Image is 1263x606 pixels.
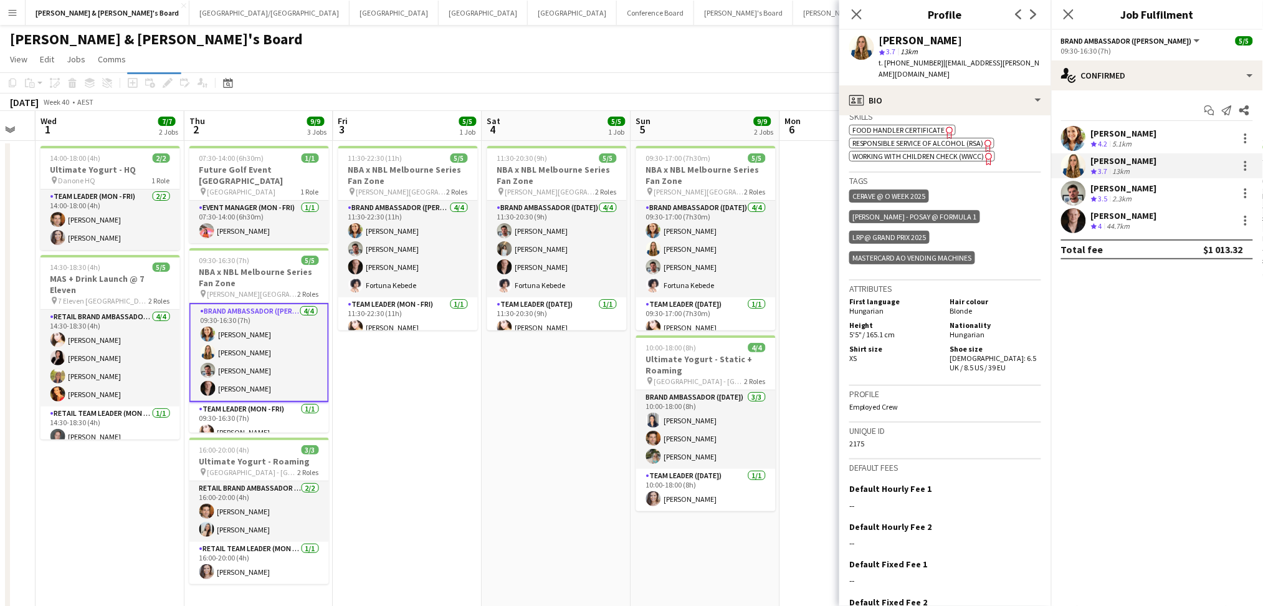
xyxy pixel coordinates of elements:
[879,35,963,46] div: [PERSON_NAME]
[849,483,932,494] h3: Default Hourly Fee 1
[694,1,793,25] button: [PERSON_NAME]'s Board
[1051,60,1263,90] div: Confirmed
[1051,6,1263,22] h3: Job Fulfilment
[849,283,1041,294] h3: Attributes
[849,462,1041,473] h3: Default fees
[950,330,985,339] span: Hungarian
[1061,36,1192,46] span: Brand Ambassador (Mon - Fri)
[849,330,895,339] span: 5'5" / 165.1 cm
[849,251,975,264] div: Mastercard AO Vending Machines
[1091,128,1157,139] div: [PERSON_NAME]
[879,58,944,67] span: t. [PHONE_NUMBER]
[849,439,1041,448] div: 2175
[849,231,930,244] div: LRP @ Grand Prix 2025
[950,306,973,315] span: Blonde
[849,344,940,353] h5: Shirt size
[849,402,1041,411] p: Employed Crew
[950,320,1041,330] h5: Nationality
[1091,183,1157,194] div: [PERSON_NAME]
[1099,221,1102,231] span: 4
[1110,139,1135,150] div: 5.1km
[1110,194,1135,204] div: 2.3km
[1061,243,1103,256] div: Total fee
[26,1,189,25] button: [PERSON_NAME] & [PERSON_NAME]'s Board
[1061,36,1202,46] button: Brand Ambassador ([PERSON_NAME])
[1091,155,1157,166] div: [PERSON_NAME]
[849,111,1041,122] h3: Skills
[849,297,940,306] h5: First language
[189,1,350,25] button: [GEOGRAPHIC_DATA]/[GEOGRAPHIC_DATA]
[439,1,528,25] button: [GEOGRAPHIC_DATA]
[849,575,1041,586] div: --
[852,125,945,135] span: Food Handler Certificate
[1105,221,1133,232] div: 44.7km
[849,210,980,223] div: [PERSON_NAME] - Posay @ Formula 1
[849,306,884,315] span: Hungarian
[950,344,1041,353] h5: Shoe size
[852,151,984,161] span: Working With Children Check (WWCC)
[852,138,984,148] span: Responsible Service of Alcohol (RSA)
[950,353,1037,372] span: [DEMOGRAPHIC_DATA]: 6.5 UK / 8.5 US / 39 EU
[849,425,1041,436] h3: Unique ID
[849,521,932,532] h3: Default Hourly Fee 2
[1099,194,1108,203] span: 3.5
[839,6,1051,22] h3: Profile
[350,1,439,25] button: [GEOGRAPHIC_DATA]
[617,1,694,25] button: Conference Board
[849,500,1041,511] div: --
[849,190,929,203] div: CeraVe @ O Week 2025
[839,85,1051,115] div: Bio
[1236,36,1253,46] span: 5/5
[887,47,896,56] span: 3.7
[1110,166,1133,177] div: 13km
[528,1,617,25] button: [GEOGRAPHIC_DATA]
[950,297,1041,306] h5: Hair colour
[1061,46,1253,55] div: 09:30-16:30 (7h)
[1204,243,1243,256] div: $1 013.32
[879,58,1040,79] span: | [EMAIL_ADDRESS][PERSON_NAME][DOMAIN_NAME]
[849,320,940,330] h5: Height
[898,47,921,56] span: 13km
[849,537,1041,549] div: --
[849,175,1041,186] h3: Tags
[1091,210,1157,221] div: [PERSON_NAME]
[793,1,952,25] button: [PERSON_NAME] & [PERSON_NAME]'s Board
[849,388,1041,400] h3: Profile
[1099,166,1108,176] span: 3.7
[849,559,928,570] h3: Default Fixed Fee 1
[1099,139,1108,148] span: 4.2
[849,353,857,363] span: XS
